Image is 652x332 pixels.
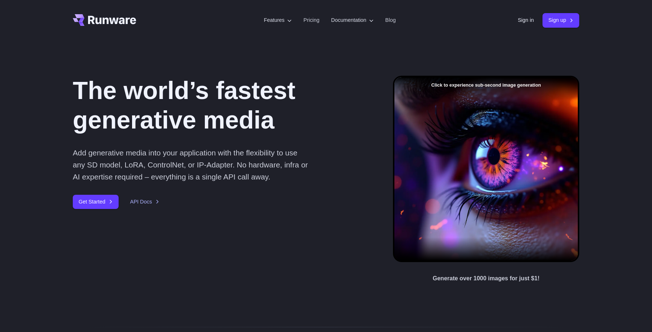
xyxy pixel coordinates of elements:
[303,16,319,24] a: Pricing
[433,274,539,283] p: Generate over 1000 images for just $1!
[542,13,579,27] a: Sign up
[73,195,119,209] a: Get Started
[264,16,292,24] label: Features
[130,198,159,206] a: API Docs
[73,147,310,183] p: Add generative media into your application with the flexibility to use any SD model, LoRA, Contro...
[518,16,534,24] a: Sign in
[331,16,374,24] label: Documentation
[385,16,396,24] a: Blog
[73,76,370,135] h1: The world’s fastest generative media
[73,14,136,26] a: Go to /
